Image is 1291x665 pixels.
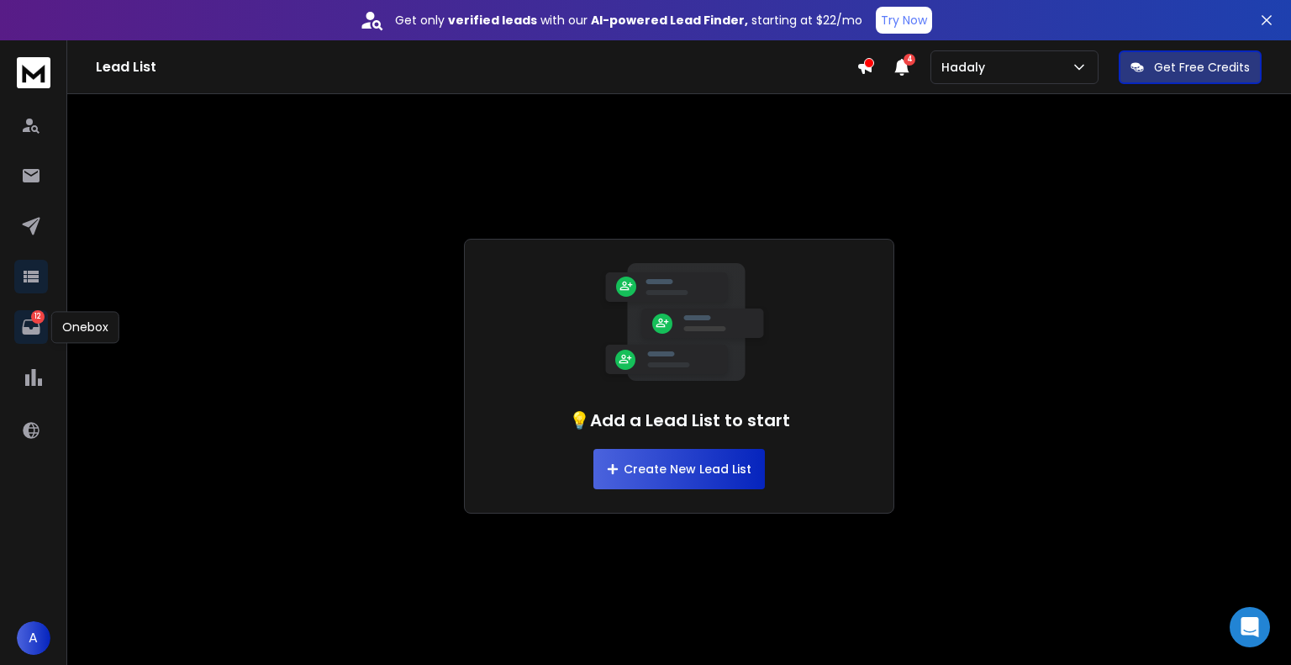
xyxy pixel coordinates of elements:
[96,57,856,77] h1: Lead List
[51,311,119,343] div: Onebox
[17,621,50,655] button: A
[876,7,932,34] button: Try Now
[593,449,765,489] button: Create New Lead List
[395,12,862,29] p: Get only with our starting at $22/mo
[1230,607,1270,647] div: Open Intercom Messenger
[941,59,992,76] p: Hadaly
[31,310,45,324] p: 12
[591,12,748,29] strong: AI-powered Lead Finder,
[1154,59,1250,76] p: Get Free Credits
[17,57,50,88] img: logo
[904,54,915,66] span: 4
[448,12,537,29] strong: verified leads
[881,12,927,29] p: Try Now
[14,310,48,344] a: 12
[569,409,790,432] h1: 💡Add a Lead List to start
[1119,50,1262,84] button: Get Free Credits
